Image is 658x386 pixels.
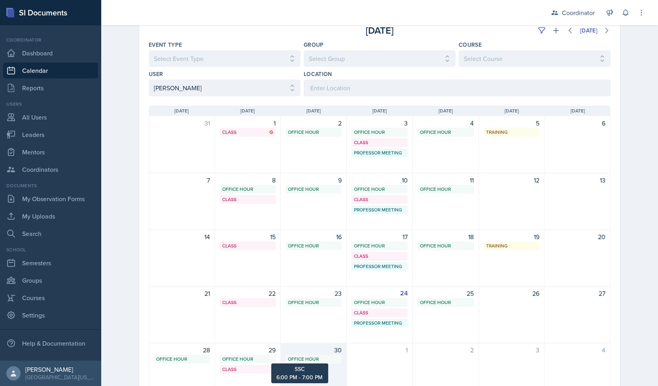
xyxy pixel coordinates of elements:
[25,373,95,381] div: [GEOGRAPHIC_DATA][US_STATE] in [GEOGRAPHIC_DATA]
[286,345,342,355] div: 30
[486,242,537,249] div: Training
[220,175,276,185] div: 8
[220,232,276,241] div: 15
[352,118,408,128] div: 3
[288,356,339,363] div: Office Hour
[3,144,98,160] a: Mentors
[420,129,471,136] div: Office Hour
[354,309,405,316] div: Class
[222,356,274,363] div: Office Hour
[549,118,605,128] div: 6
[3,80,98,96] a: Reports
[3,127,98,143] a: Leaders
[3,36,98,44] div: Coordinator
[3,63,98,78] a: Calendar
[354,263,405,270] div: Professor Meeting
[354,242,405,249] div: Office Hour
[484,345,540,355] div: 3
[354,253,405,260] div: Class
[222,129,274,136] div: Class
[354,186,405,193] div: Office Hour
[3,226,98,241] a: Search
[154,118,210,128] div: 31
[354,299,405,306] div: Office Hour
[354,196,405,203] div: Class
[288,186,339,193] div: Office Hour
[25,365,95,373] div: [PERSON_NAME]
[3,255,98,271] a: Semesters
[149,70,163,78] label: User
[580,27,597,34] div: [DATE]
[304,70,332,78] label: Location
[420,242,471,249] div: Office Hour
[484,232,540,241] div: 19
[3,182,98,189] div: Documents
[288,242,339,249] div: Office Hour
[486,129,537,136] div: Training
[222,196,274,203] div: Class
[484,175,540,185] div: 12
[174,107,189,114] span: [DATE]
[418,175,474,185] div: 11
[418,345,474,355] div: 2
[220,289,276,298] div: 22
[354,129,405,136] div: Office Hour
[354,319,405,327] div: Professor Meeting
[418,289,474,298] div: 25
[220,118,276,128] div: 1
[286,118,342,128] div: 2
[354,149,405,156] div: Professor Meeting
[372,107,387,114] span: [DATE]
[3,162,98,177] a: Coordinators
[571,107,585,114] span: [DATE]
[288,299,339,306] div: Office Hour
[3,272,98,288] a: Groups
[420,299,471,306] div: Office Hour
[154,232,210,241] div: 14
[222,299,274,306] div: Class
[220,345,276,355] div: 29
[222,242,274,249] div: Class
[354,139,405,146] div: Class
[352,289,408,298] div: 24
[549,345,605,355] div: 4
[303,23,456,38] div: [DATE]
[154,175,210,185] div: 7
[288,129,339,136] div: Office Hour
[3,290,98,306] a: Courses
[575,24,603,37] button: [DATE]
[459,41,482,49] label: Course
[3,208,98,224] a: My Uploads
[418,118,474,128] div: 4
[154,345,210,355] div: 28
[3,307,98,323] a: Settings
[439,107,453,114] span: [DATE]
[352,175,408,185] div: 10
[3,101,98,108] div: Users
[484,118,540,128] div: 5
[354,206,405,213] div: Professor Meeting
[156,356,208,363] div: Office Hour
[3,191,98,207] a: My Observation Forms
[3,109,98,125] a: All Users
[304,80,611,96] input: Enter Location
[222,366,274,373] div: Class
[3,246,98,253] div: School
[286,175,342,185] div: 9
[306,107,321,114] span: [DATE]
[562,8,595,17] div: Coordinator
[352,345,408,355] div: 1
[549,232,605,241] div: 20
[240,107,255,114] span: [DATE]
[286,232,342,241] div: 16
[484,289,540,298] div: 26
[505,107,519,114] span: [DATE]
[304,41,324,49] label: Group
[3,45,98,61] a: Dashboard
[154,289,210,298] div: 21
[286,289,342,298] div: 23
[149,41,182,49] label: Event Type
[418,232,474,241] div: 18
[420,186,471,193] div: Office Hour
[3,335,98,351] div: Help & Documentation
